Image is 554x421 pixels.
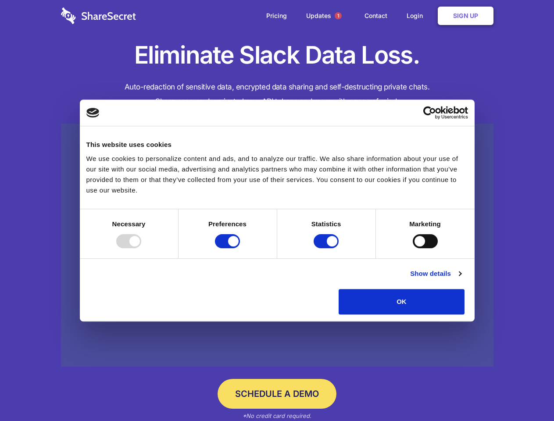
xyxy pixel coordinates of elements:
a: Usercentrics Cookiebot - opens in a new window [391,106,468,119]
span: 1 [335,12,342,19]
strong: Statistics [311,220,341,228]
div: We use cookies to personalize content and ads, and to analyze our traffic. We also share informat... [86,153,468,196]
img: logo [86,108,100,118]
h4: Auto-redaction of sensitive data, encrypted data sharing and self-destructing private chats. Shar... [61,80,493,109]
img: logo-wordmark-white-trans-d4663122ce5f474addd5e946df7df03e33cb6a1c49d2221995e7729f52c070b2.svg [61,7,136,24]
button: OK [339,289,465,314]
em: *No credit card required. [243,412,311,419]
a: Show details [410,268,461,279]
strong: Marketing [409,220,441,228]
h1: Eliminate Slack Data Loss. [61,39,493,71]
a: Contact [356,2,396,29]
a: Login [398,2,436,29]
a: Schedule a Demo [218,379,336,409]
a: Sign Up [438,7,493,25]
strong: Preferences [208,220,247,228]
strong: Necessary [112,220,146,228]
a: Wistia video thumbnail [61,124,493,367]
div: This website uses cookies [86,139,468,150]
a: Pricing [257,2,296,29]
